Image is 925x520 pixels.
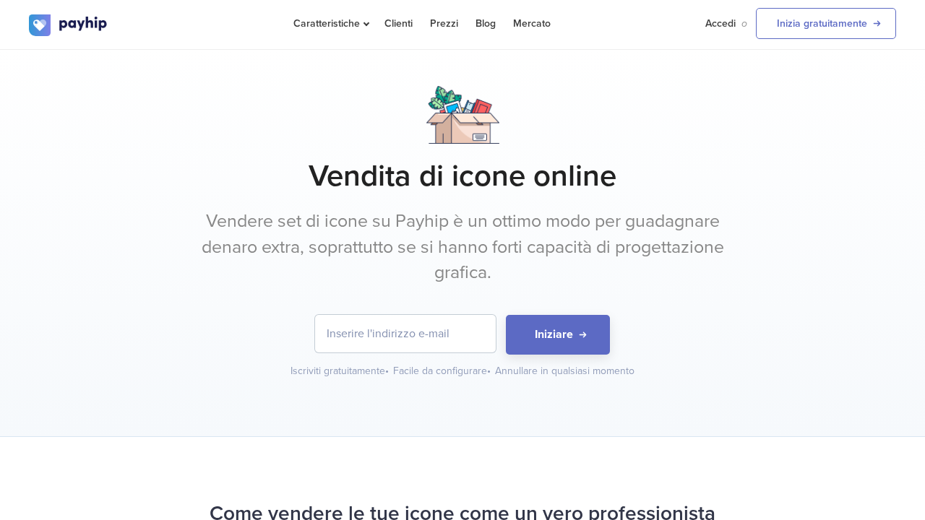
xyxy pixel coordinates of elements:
[393,364,492,378] div: Facile da configurare
[293,17,367,30] span: Caratteristiche
[426,86,499,144] img: box.png
[487,365,491,377] span: •
[29,158,896,194] h1: Vendita di icone online
[495,364,634,378] div: Annullare in qualsiasi momento
[192,209,733,286] p: Vendere set di icone su Payhip è un ottimo modo per guadagnare denaro extra, soprattutto se si ha...
[756,8,896,39] a: Inizia gratuitamente
[506,315,610,355] button: Iniziare
[385,365,389,377] span: •
[315,315,496,352] input: Inserire l'indirizzo e-mail
[29,14,108,36] img: logo.svg
[291,364,390,378] div: Iscriviti gratuitamente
